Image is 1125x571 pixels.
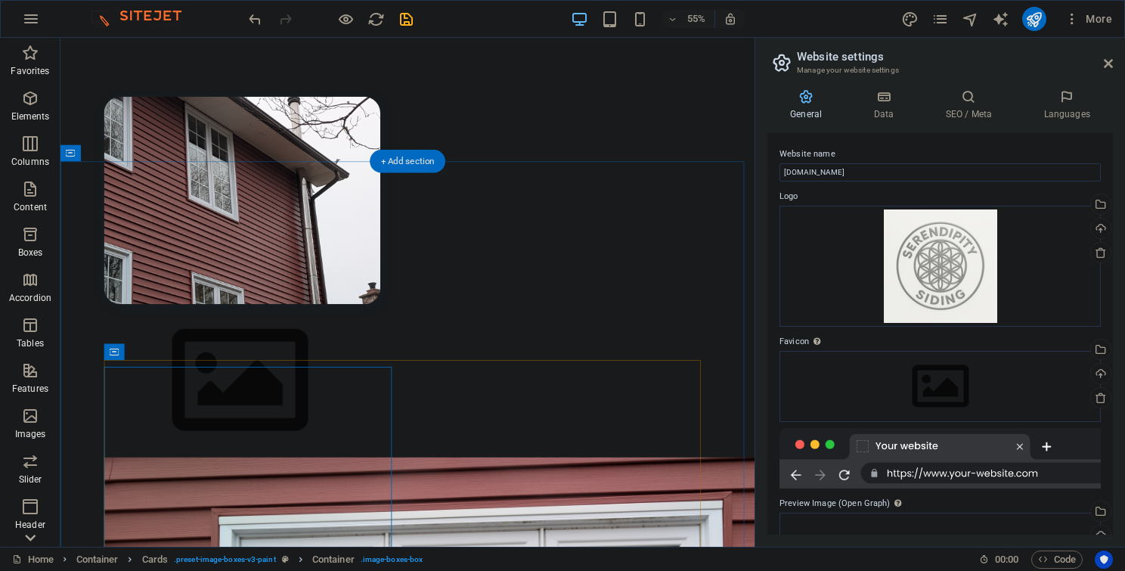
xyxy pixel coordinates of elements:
[12,383,48,395] p: Features
[684,10,708,28] h6: 55%
[979,551,1019,569] h6: Session time
[1038,551,1076,569] span: Code
[1031,551,1083,569] button: Code
[1022,7,1046,31] button: publish
[1065,11,1112,26] span: More
[336,10,355,28] button: Click here to leave preview mode and continue editing
[1021,89,1113,121] h4: Languages
[1006,554,1008,565] span: :
[19,473,42,486] p: Slider
[779,145,1101,163] label: Website name
[931,10,950,28] button: pages
[367,11,385,28] i: Reload page
[779,163,1101,182] input: Name...
[76,551,423,569] nav: breadcrumb
[312,551,355,569] span: Click to select. Double-click to edit
[1058,7,1118,31] button: More
[779,188,1101,206] label: Logo
[18,247,43,259] p: Boxes
[15,428,46,440] p: Images
[1095,551,1113,569] button: Usercentrics
[797,64,1083,77] h3: Manage your website settings
[174,551,276,569] span: . preset-image-boxes-v3-paint
[995,551,1018,569] span: 00 00
[851,89,922,121] h4: Data
[962,10,980,28] button: navigator
[922,89,1021,121] h4: SEO / Meta
[11,110,50,123] p: Elements
[282,555,289,563] i: This element is a customizable preset
[246,10,264,28] button: undo
[12,551,54,569] a: Click to cancel selection. Double-click to open Pages
[142,551,168,569] span: Click to select. Double-click to edit
[14,201,47,213] p: Content
[367,10,385,28] button: reload
[87,10,200,28] img: Editor Logo
[797,50,1113,64] h2: Website settings
[724,12,737,26] i: On resize automatically adjust zoom level to fit chosen device.
[779,206,1101,327] div: logo2-OpMEfqOHodw4iYJkNSDDfA.png
[779,495,1101,513] label: Preview Image (Open Graph)
[901,11,919,28] i: Design (Ctrl+Alt+Y)
[11,65,49,77] p: Favorites
[361,551,423,569] span: . image-boxes-box
[9,292,51,304] p: Accordion
[398,11,415,28] i: Save (Ctrl+S)
[662,10,715,28] button: 55%
[11,156,49,168] p: Columns
[992,10,1010,28] button: text_generator
[931,11,949,28] i: Pages (Ctrl+Alt+S)
[397,10,415,28] button: save
[17,337,44,349] p: Tables
[901,10,919,28] button: design
[992,11,1009,28] i: AI Writer
[246,11,264,28] i: Undo: Move elements (Ctrl+Z)
[15,519,45,531] p: Header
[962,11,979,28] i: Navigator
[370,149,445,172] div: + Add section
[1025,11,1043,28] i: Publish
[779,351,1101,422] div: Select files from the file manager, stock photos, or upload file(s)
[779,333,1101,351] label: Favicon
[76,551,119,569] span: Click to select. Double-click to edit
[767,89,851,121] h4: General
